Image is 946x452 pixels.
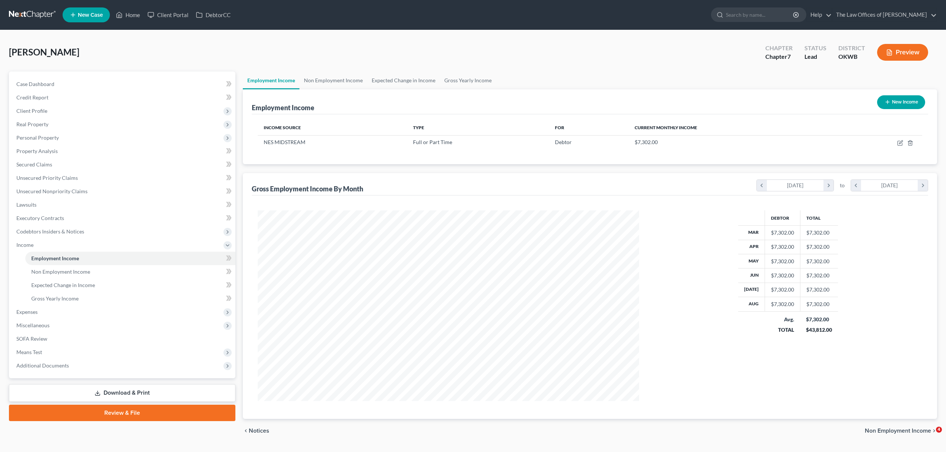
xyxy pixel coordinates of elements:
span: Case Dashboard [16,81,54,87]
th: May [738,254,765,268]
span: Codebtors Insiders & Notices [16,228,84,235]
div: Avg. [771,316,794,323]
i: chevron_left [243,428,249,434]
span: Miscellaneous [16,322,50,328]
a: Home [112,8,144,22]
th: Aug [738,297,765,311]
a: Gross Yearly Income [440,71,496,89]
a: Employment Income [243,71,299,89]
span: For [555,125,564,130]
span: Additional Documents [16,362,69,369]
span: Executory Contracts [16,215,64,221]
div: TOTAL [771,326,794,334]
span: Debtor [555,139,572,145]
span: Expected Change in Income [31,282,95,288]
span: Means Test [16,349,42,355]
span: $7,302.00 [635,139,658,145]
i: chevron_left [851,180,861,191]
div: $7,302.00 [771,258,794,265]
a: Expected Change in Income [25,278,235,292]
span: Expenses [16,309,38,315]
div: $7,302.00 [771,243,794,251]
span: Client Profile [16,108,47,114]
td: $7,302.00 [800,254,838,268]
span: to [840,182,845,189]
span: Real Property [16,121,48,127]
a: Help [807,8,832,22]
div: Gross Employment Income By Month [252,184,363,193]
span: Employment Income [31,255,79,261]
i: chevron_right [823,180,834,191]
iframe: Intercom live chat [921,427,939,445]
a: Property Analysis [10,144,235,158]
th: Total [800,210,838,225]
td: $7,302.00 [800,283,838,297]
span: Gross Yearly Income [31,295,79,302]
th: Debtor [765,210,800,225]
span: Lawsuits [16,201,36,208]
div: $7,302.00 [806,316,832,323]
a: SOFA Review [10,332,235,346]
a: Executory Contracts [10,211,235,225]
span: 7 [787,53,791,60]
div: [DATE] [861,180,918,191]
div: Chapter [765,44,793,52]
div: [DATE] [767,180,824,191]
div: Chapter [765,52,793,61]
a: Gross Yearly Income [25,292,235,305]
a: The Law Offices of [PERSON_NAME] [832,8,937,22]
i: chevron_right [918,180,928,191]
div: $7,302.00 [771,300,794,308]
a: Review & File [9,405,235,421]
button: Preview [877,44,928,61]
div: OKWB [838,52,865,61]
span: Notices [249,428,269,434]
span: [PERSON_NAME] [9,47,79,57]
span: Full or Part Time [413,139,452,145]
span: New Case [78,12,103,18]
span: Secured Claims [16,161,52,168]
div: $43,812.00 [806,326,832,334]
span: Unsecured Priority Claims [16,175,78,181]
a: Client Portal [144,8,192,22]
span: Credit Report [16,94,48,101]
th: Apr [738,240,765,254]
span: Non Employment Income [31,268,90,275]
a: Expected Change in Income [367,71,440,89]
th: Jun [738,268,765,283]
span: Current Monthly Income [635,125,697,130]
i: chevron_left [757,180,767,191]
span: Income [16,242,34,248]
button: chevron_left Notices [243,428,269,434]
span: Type [413,125,424,130]
th: Mar [738,226,765,240]
div: $7,302.00 [771,286,794,293]
span: Non Employment Income [865,428,931,434]
th: [DATE] [738,283,765,297]
div: Status [804,44,826,52]
a: Unsecured Nonpriority Claims [10,185,235,198]
span: Unsecured Nonpriority Claims [16,188,88,194]
a: Employment Income [25,252,235,265]
td: $7,302.00 [800,226,838,240]
button: New Income [877,95,925,109]
td: $7,302.00 [800,240,838,254]
span: NES MIDSTREAM [264,139,305,145]
a: DebtorCC [192,8,234,22]
span: Income Source [264,125,301,130]
span: Personal Property [16,134,59,141]
div: Employment Income [252,103,314,112]
span: SOFA Review [16,335,47,342]
input: Search by name... [726,8,794,22]
td: $7,302.00 [800,268,838,283]
td: $7,302.00 [800,297,838,311]
a: Non Employment Income [25,265,235,278]
span: Property Analysis [16,148,58,154]
a: Non Employment Income [299,71,367,89]
div: $7,302.00 [771,272,794,279]
div: Lead [804,52,826,61]
a: Unsecured Priority Claims [10,171,235,185]
a: Download & Print [9,384,235,402]
button: Non Employment Income chevron_right [865,428,937,434]
a: Case Dashboard [10,77,235,91]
